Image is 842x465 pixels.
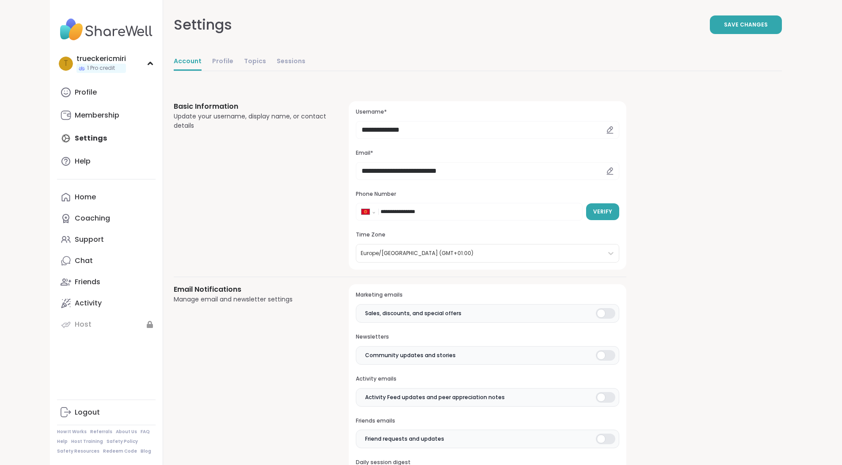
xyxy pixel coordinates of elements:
a: Redeem Code [103,448,137,454]
h3: Friends emails [356,417,619,425]
span: t [64,58,68,69]
a: Support [57,229,156,250]
span: Verify [593,208,612,216]
div: Logout [75,408,100,417]
a: Profile [212,53,233,71]
span: Save Changes [724,21,768,29]
a: Referrals [90,429,112,435]
a: Account [174,53,202,71]
a: Safety Policy [107,438,138,445]
a: Help [57,151,156,172]
div: Host [75,320,91,329]
a: Friends [57,271,156,293]
a: Logout [57,402,156,423]
h3: Basic Information [174,101,328,112]
h3: Email* [356,149,619,157]
div: Chat [75,256,93,266]
div: Home [75,192,96,202]
h3: Activity emails [356,375,619,383]
div: Help [75,156,91,166]
a: Safety Resources [57,448,99,454]
a: Membership [57,105,156,126]
a: Host [57,314,156,335]
h3: Phone Number [356,191,619,198]
span: Community updates and stories [365,351,456,359]
div: trueckericmiri [76,54,126,64]
div: Coaching [75,213,110,223]
h3: Email Notifications [174,284,328,295]
a: Blog [141,448,151,454]
a: Topics [244,53,266,71]
div: Friends [75,277,100,287]
h3: Time Zone [356,231,619,239]
span: Friend requests and updates [365,435,444,443]
a: Help [57,438,68,445]
a: Activity [57,293,156,314]
span: Activity Feed updates and peer appreciation notes [365,393,505,401]
div: Support [75,235,104,244]
a: How It Works [57,429,87,435]
a: Sessions [277,53,305,71]
div: Update your username, display name, or contact details [174,112,328,130]
div: Settings [174,14,232,35]
button: Save Changes [710,15,782,34]
span: 1 Pro credit [87,65,115,72]
div: Activity [75,298,102,308]
h3: Username* [356,108,619,116]
img: ShareWell Nav Logo [57,14,156,45]
a: About Us [116,429,137,435]
a: Profile [57,82,156,103]
div: Profile [75,88,97,97]
button: Verify [586,203,619,220]
a: Chat [57,250,156,271]
span: Sales, discounts, and special offers [365,309,461,317]
div: Membership [75,111,119,120]
a: FAQ [141,429,150,435]
div: Manage email and newsletter settings [174,295,328,304]
a: Home [57,187,156,208]
a: Host Training [71,438,103,445]
h3: Marketing emails [356,291,619,299]
h3: Newsletters [356,333,619,341]
a: Coaching [57,208,156,229]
